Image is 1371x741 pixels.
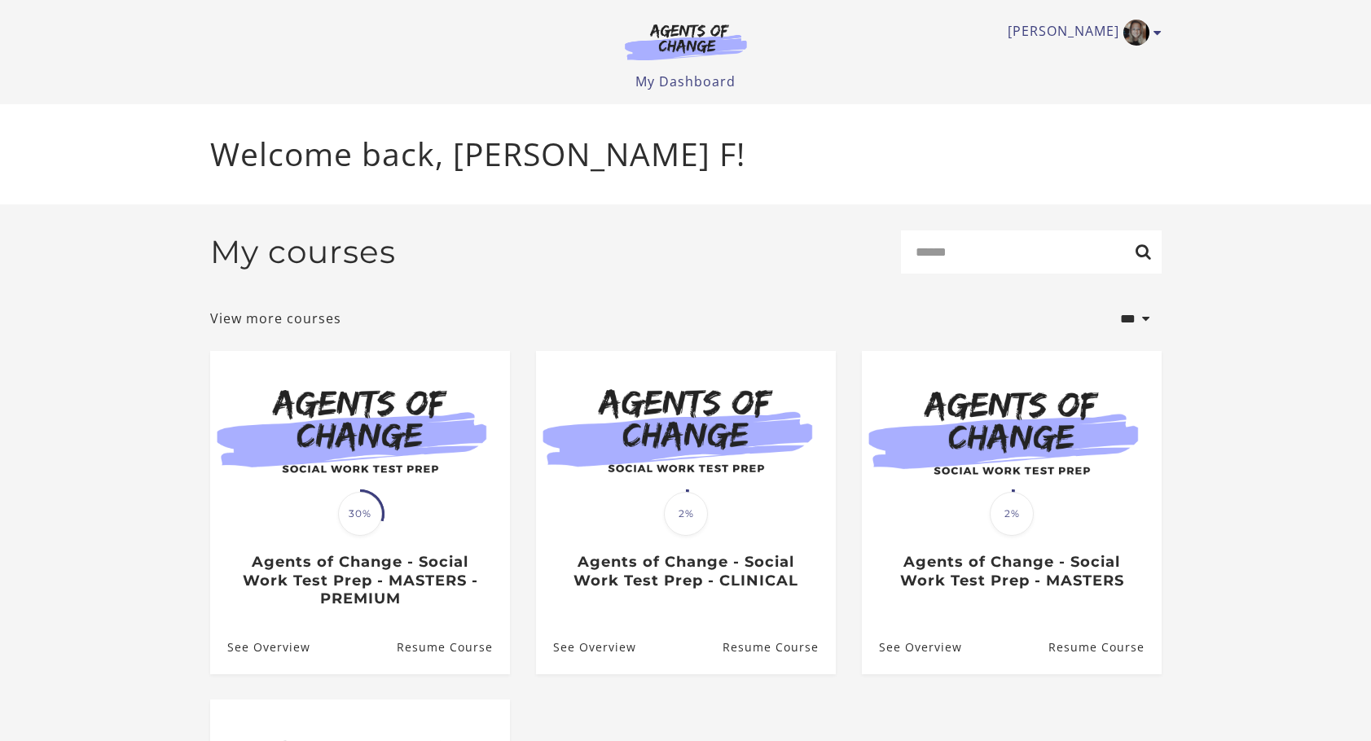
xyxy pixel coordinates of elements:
p: Welcome back, [PERSON_NAME] F! [210,130,1162,178]
a: Toggle menu [1008,20,1153,46]
h3: Agents of Change - Social Work Test Prep - CLINICAL [553,553,818,590]
span: 2% [990,492,1034,536]
a: View more courses [210,309,341,328]
a: Agents of Change - Social Work Test Prep - CLINICAL: Resume Course [722,620,835,673]
h3: Agents of Change - Social Work Test Prep - MASTERS [879,553,1144,590]
a: Agents of Change - Social Work Test Prep - MASTERS - PREMIUM: Resume Course [396,620,509,673]
a: Agents of Change - Social Work Test Prep - CLINICAL: See Overview [536,620,636,673]
a: Agents of Change - Social Work Test Prep - MASTERS - PREMIUM: See Overview [210,620,310,673]
span: 30% [338,492,382,536]
a: Agents of Change - Social Work Test Prep - MASTERS: Resume Course [1048,620,1161,673]
h3: Agents of Change - Social Work Test Prep - MASTERS - PREMIUM [227,553,492,608]
img: Agents of Change Logo [608,23,764,60]
a: Agents of Change - Social Work Test Prep - MASTERS: See Overview [862,620,962,673]
a: My Dashboard [635,72,736,90]
span: 2% [664,492,708,536]
h2: My courses [210,233,396,271]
